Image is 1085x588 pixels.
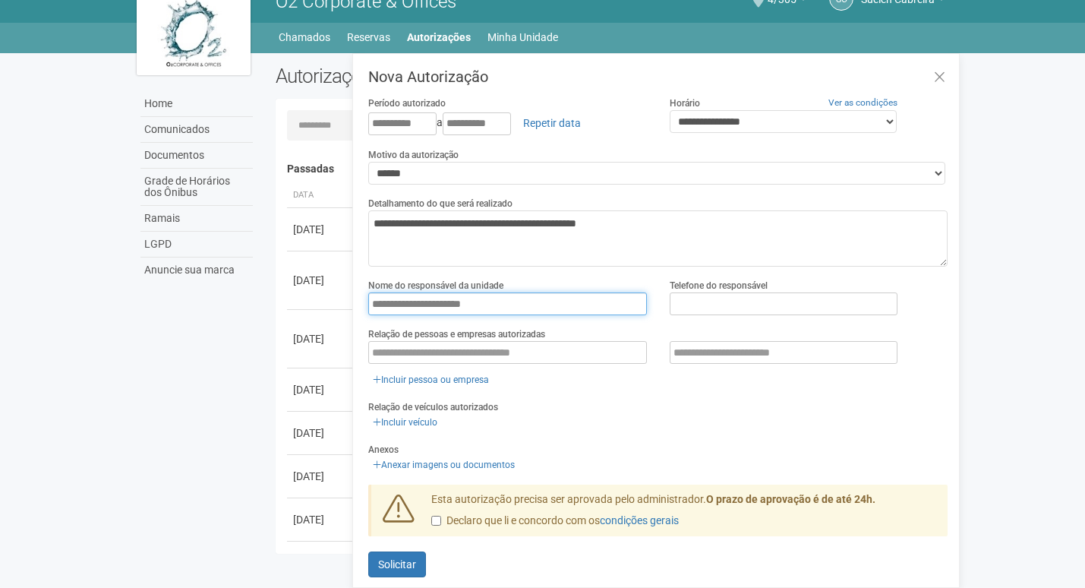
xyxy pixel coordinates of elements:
h2: Autorizações [276,65,601,87]
div: [DATE] [293,331,349,346]
div: [DATE] [293,273,349,288]
label: Telefone do responsável [670,279,768,292]
a: Ramais [140,206,253,232]
a: Reservas [347,27,390,48]
a: Minha Unidade [487,27,558,48]
a: Anuncie sua marca [140,258,253,283]
div: a [368,110,647,136]
div: [DATE] [293,382,349,397]
label: Horário [670,96,700,110]
strong: O prazo de aprovação é de até 24h. [706,493,875,505]
label: Relação de pessoas e empresas autorizadas [368,327,545,341]
span: Solicitar [378,558,416,571]
div: [DATE] [293,469,349,484]
label: Detalhamento do que será realizado [368,197,513,210]
a: Documentos [140,143,253,169]
a: Home [140,91,253,117]
a: Anexar imagens ou documentos [368,457,519,473]
label: Declaro que li e concordo com os [431,514,679,529]
label: Motivo da autorização [368,148,459,162]
div: [DATE] [293,222,349,237]
h4: Passadas [287,163,938,175]
label: Relação de veículos autorizados [368,400,498,414]
a: condições gerais [600,514,679,526]
a: Repetir data [513,110,591,136]
label: Período autorizado [368,96,446,110]
a: Autorizações [407,27,471,48]
a: Incluir veículo [368,414,442,431]
h3: Nova Autorização [368,69,948,84]
a: Ver as condições [828,97,897,108]
input: Declaro que li e concordo com oscondições gerais [431,516,441,526]
th: Data [287,183,355,208]
a: Chamados [279,27,330,48]
label: Nome do responsável da unidade [368,279,503,292]
a: Grade de Horários dos Ônibus [140,169,253,206]
div: Esta autorização precisa ser aprovada pelo administrador. [420,492,948,536]
a: Incluir pessoa ou empresa [368,371,494,388]
label: Anexos [368,443,399,457]
div: [DATE] [293,425,349,441]
a: LGPD [140,232,253,258]
button: Solicitar [368,552,426,577]
div: [DATE] [293,512,349,527]
a: Comunicados [140,117,253,143]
